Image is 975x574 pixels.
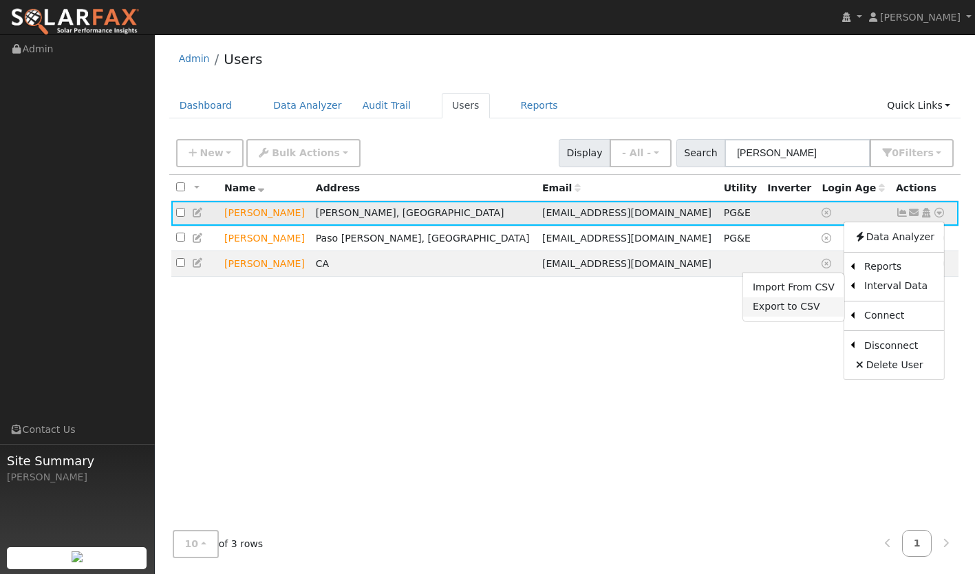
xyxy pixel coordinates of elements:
[920,207,932,218] a: Login As
[855,277,944,296] a: Interval Data
[877,93,961,118] a: Quick Links
[822,182,885,193] span: Days since last login
[316,181,533,195] div: Address
[263,93,352,118] a: Data Analyzer
[855,306,944,326] a: Connect
[896,181,954,195] div: Actions
[169,93,243,118] a: Dashboard
[724,207,751,218] span: PG&E
[192,207,204,218] a: Edit User
[880,12,961,23] span: [PERSON_NAME]
[767,181,812,195] div: Inverter
[311,201,537,226] td: [PERSON_NAME], [GEOGRAPHIC_DATA]
[542,258,711,269] span: [EMAIL_ADDRESS][DOMAIN_NAME]
[192,233,204,244] a: Edit User
[844,227,944,246] a: Data Analyzer
[822,258,834,269] a: No login access
[844,355,944,374] a: Delete User
[896,207,908,218] a: Show Graph
[870,139,954,167] button: 0Filters
[173,530,264,558] span: of 3 rows
[855,257,944,277] a: Reports
[176,139,244,167] button: New
[822,233,834,244] a: No login access
[855,336,944,355] a: Disconnect
[542,207,711,218] span: [EMAIL_ADDRESS][DOMAIN_NAME]
[219,226,311,251] td: Lead
[542,182,581,193] span: Email
[246,139,360,167] button: Bulk Actions
[272,147,340,158] span: Bulk Actions
[224,51,262,67] a: Users
[200,147,223,158] span: New
[724,181,758,195] div: Utility
[352,93,421,118] a: Audit Trail
[192,257,204,268] a: Edit User
[743,297,844,317] a: Export to CSV
[676,139,725,167] span: Search
[724,233,751,244] span: PG&E
[7,451,147,470] span: Site Summary
[179,53,210,64] a: Admin
[928,147,933,158] span: s
[185,538,199,549] span: 10
[224,182,265,193] span: Name
[311,251,537,277] td: CA
[442,93,490,118] a: Users
[610,139,672,167] button: - All -
[219,201,311,226] td: Lead
[559,139,610,167] span: Display
[173,530,219,558] button: 10
[743,278,844,297] a: Import From CSV
[311,226,537,251] td: Paso [PERSON_NAME], [GEOGRAPHIC_DATA]
[908,206,921,220] a: tmfenny@yahoo.com
[822,207,834,218] a: No login access
[511,93,568,118] a: Reports
[219,251,311,277] td: Lead
[10,8,140,36] img: SolarFax
[542,233,711,244] span: [EMAIL_ADDRESS][DOMAIN_NAME]
[902,530,932,557] a: 1
[7,470,147,485] div: [PERSON_NAME]
[899,147,934,158] span: Filter
[72,551,83,562] img: retrieve
[933,206,945,220] a: Other actions
[725,139,870,167] input: Search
